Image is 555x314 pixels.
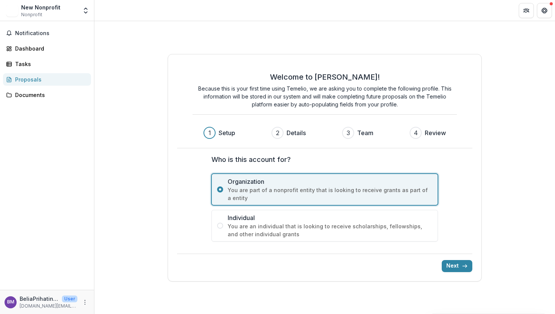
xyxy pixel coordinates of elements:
[3,73,91,86] a: Proposals
[3,27,91,39] button: Notifications
[21,3,60,11] div: New Nonprofit
[219,128,235,137] h3: Setup
[80,298,89,307] button: More
[62,296,77,302] p: User
[20,295,59,303] p: BeliaPrihatin MY
[211,154,433,165] label: Who is this account for?
[6,5,18,17] img: New Nonprofit
[537,3,552,18] button: Get Help
[414,128,418,137] div: 4
[15,30,88,37] span: Notifications
[20,303,77,309] p: [DOMAIN_NAME][EMAIL_ADDRESS][DOMAIN_NAME]
[287,128,306,137] h3: Details
[203,127,446,139] div: Progress
[3,89,91,101] a: Documents
[442,260,472,272] button: Next
[3,42,91,55] a: Dashboard
[519,3,534,18] button: Partners
[208,128,211,137] div: 1
[21,11,42,18] span: Nonprofit
[347,128,350,137] div: 3
[357,128,373,137] h3: Team
[228,222,432,238] span: You are an individual that is looking to receive scholarships, fellowships, and other individual ...
[15,75,85,83] div: Proposals
[80,3,91,18] button: Open entity switcher
[276,128,279,137] div: 2
[193,85,457,108] p: Because this is your first time using Temelio, we are asking you to complete the following profil...
[228,177,432,186] span: Organization
[15,45,85,52] div: Dashboard
[7,300,14,305] div: BeliaPrihatin MY
[228,186,432,202] span: You are part of a nonprofit entity that is looking to receive grants as part of a entity
[15,60,85,68] div: Tasks
[3,58,91,70] a: Tasks
[425,128,446,137] h3: Review
[15,91,85,99] div: Documents
[228,213,432,222] span: Individual
[270,72,380,82] h2: Welcome to [PERSON_NAME]!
